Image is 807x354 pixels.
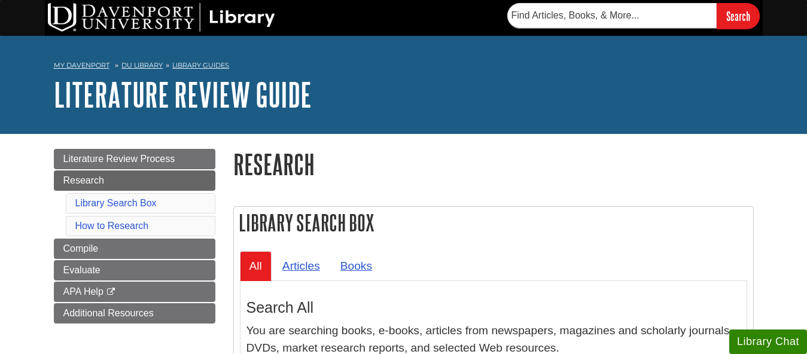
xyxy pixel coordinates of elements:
h1: Research [233,149,754,179]
a: Additional Resources [54,303,215,324]
input: Search [717,3,760,29]
a: Articles [273,251,330,280]
a: Literature Review Guide [54,76,312,113]
span: APA Help [63,286,103,297]
a: Library Search Box [75,198,157,208]
a: Books [331,251,382,280]
input: Find Articles, Books, & More... [507,3,717,28]
span: Evaluate [63,265,101,275]
a: Literature Review Process [54,149,215,169]
span: Compile [63,243,99,254]
i: This link opens in a new window [106,288,116,296]
img: DU Library [48,3,275,32]
a: Library Guides [172,61,229,69]
a: Evaluate [54,260,215,280]
h2: Library Search Box [234,207,753,239]
a: Research [54,170,215,191]
a: How to Research [75,221,149,231]
div: Guide Page Menu [54,149,215,324]
nav: breadcrumb [54,57,754,77]
form: Searches DU Library's articles, books, and more [507,3,760,29]
a: My Davenport [54,60,109,71]
h3: Search All [246,299,741,316]
button: Library Chat [729,329,807,354]
a: All [240,251,272,280]
span: Research [63,175,104,185]
span: Additional Resources [63,308,154,318]
a: DU Library [121,61,163,69]
a: Compile [54,239,215,259]
a: APA Help [54,282,215,302]
span: Literature Review Process [63,154,175,164]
